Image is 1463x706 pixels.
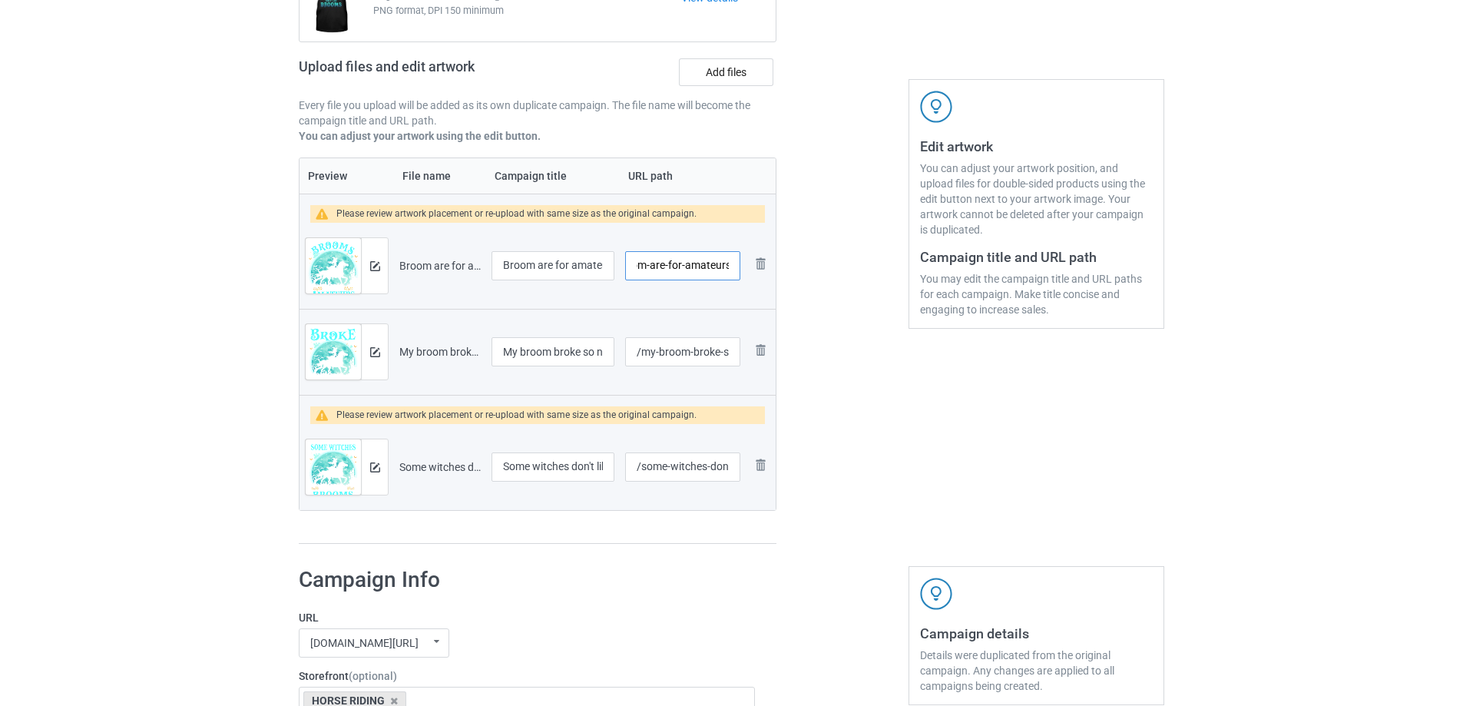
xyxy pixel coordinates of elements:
div: You may edit the campaign title and URL paths for each campaign. Make title concise and engaging ... [920,271,1153,317]
th: URL path [620,158,746,194]
img: svg+xml;base64,PD94bWwgdmVyc2lvbj0iMS4wIiBlbmNvZGluZz0iVVRGLTgiPz4KPHN2ZyB3aWR0aD0iMTRweCIgaGVpZ2... [370,347,380,357]
img: svg+xml;base64,PD94bWwgdmVyc2lvbj0iMS4wIiBlbmNvZGluZz0iVVRGLTgiPz4KPHN2ZyB3aWR0aD0iMTRweCIgaGVpZ2... [370,261,380,271]
b: You can adjust your artwork using the edit button. [299,130,541,142]
div: Details were duplicated from the original campaign. Any changes are applied to all campaigns bein... [920,648,1153,694]
img: svg+xml;base64,PD94bWwgdmVyc2lvbj0iMS4wIiBlbmNvZGluZz0iVVRGLTgiPz4KPHN2ZyB3aWR0aD0iNDJweCIgaGVpZ2... [920,91,952,123]
span: PNG format, DPI 150 minimum [373,3,681,18]
th: File name [394,158,486,194]
img: svg+xml;base64,PD94bWwgdmVyc2lvbj0iMS4wIiBlbmNvZGluZz0iVVRGLTgiPz4KPHN2ZyB3aWR0aD0iMjhweCIgaGVpZ2... [751,456,770,474]
div: [DOMAIN_NAME][URL] [310,638,419,648]
div: Please review artwork placement or re-upload with same size as the original campaign. [336,205,697,223]
p: Every file you upload will be added as its own duplicate campaign. The file name will become the ... [299,98,776,128]
img: warning [316,409,336,421]
span: (optional) [349,670,397,682]
img: warning [316,208,336,220]
div: Please review artwork placement or re-upload with same size as the original campaign. [336,406,697,424]
label: URL [299,610,755,625]
img: svg+xml;base64,PD94bWwgdmVyc2lvbj0iMS4wIiBlbmNvZGluZz0iVVRGLTgiPz4KPHN2ZyB3aWR0aD0iMTRweCIgaGVpZ2... [370,462,380,472]
h1: Campaign Info [299,566,755,594]
img: original.png [306,324,361,390]
label: Storefront [299,668,755,684]
div: Some witches don't like brooms.png [399,459,481,475]
img: svg+xml;base64,PD94bWwgdmVyc2lvbj0iMS4wIiBlbmNvZGluZz0iVVRGLTgiPz4KPHN2ZyB3aWR0aD0iMjhweCIgaGVpZ2... [751,341,770,360]
div: My broom broke so now I ride a horse.png [399,344,481,360]
div: Broom are for amateurs.png [399,258,481,273]
img: original.png [306,439,361,505]
img: original.png [306,238,361,304]
h3: Campaign details [920,625,1153,642]
img: svg+xml;base64,PD94bWwgdmVyc2lvbj0iMS4wIiBlbmNvZGluZz0iVVRGLTgiPz4KPHN2ZyB3aWR0aD0iMjhweCIgaGVpZ2... [751,254,770,273]
th: Preview [300,158,394,194]
div: You can adjust your artwork position, and upload files for double-sided products using the edit b... [920,161,1153,237]
h3: Edit artwork [920,138,1153,155]
img: svg+xml;base64,PD94bWwgdmVyc2lvbj0iMS4wIiBlbmNvZGluZz0iVVRGLTgiPz4KPHN2ZyB3aWR0aD0iNDJweCIgaGVpZ2... [920,578,952,610]
h2: Upload files and edit artwork [299,58,585,87]
h3: Campaign title and URL path [920,248,1153,266]
th: Campaign title [486,158,620,194]
label: Add files [679,58,773,86]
